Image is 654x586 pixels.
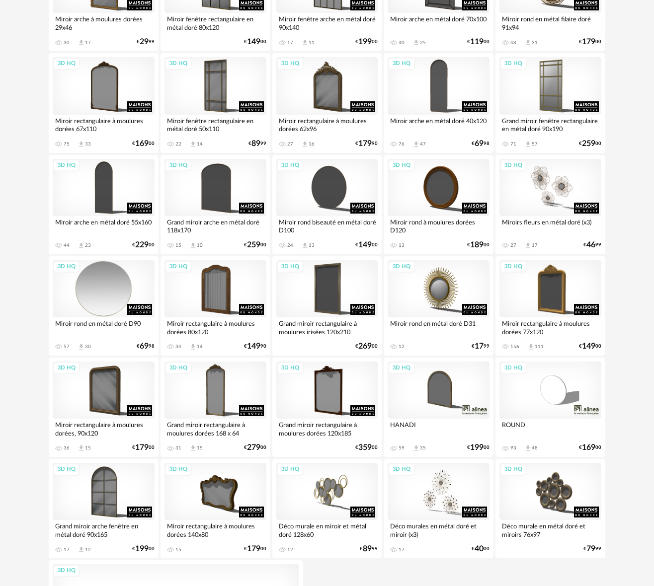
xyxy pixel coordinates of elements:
[165,159,192,172] div: 3D HQ
[165,261,192,273] div: 3D HQ
[85,344,91,350] div: 30
[355,343,378,350] div: € 00
[472,141,490,147] div: € 98
[358,444,372,451] span: 359
[272,155,382,254] a: 3D HQ Miroir rond biseauté en métal doré D100 24 Download icon 13 €14900
[472,343,490,350] div: € 99
[85,445,91,451] div: 15
[175,445,181,451] div: 31
[532,445,538,451] div: 48
[272,256,382,356] a: 3D HQ Grand miroir rectangulaire à moulures irisées 120x210 €26900
[412,39,420,46] span: Download icon
[583,242,601,248] div: € 99
[244,39,266,45] div: € 00
[197,242,203,248] div: 10
[164,317,266,337] div: Miroir rectangulaire à moulures dorées 80x120
[53,13,155,33] div: Miroir arche à moulures dorées 29x46
[175,547,181,553] div: 15
[53,115,155,135] div: Miroir rectangulaire à moulures dorées 67x110
[135,141,149,147] span: 169
[388,362,415,374] div: 3D HQ
[64,40,70,46] div: 30
[495,358,605,457] a: 3D HQ ROUND 93 Download icon 48 €16900
[358,39,372,45] span: 199
[164,13,266,33] div: Miroir fenêtre rectangulaire en métal doré 80x120
[510,344,519,350] div: 156
[510,242,516,248] div: 27
[358,343,372,350] span: 269
[363,546,372,552] span: 89
[499,419,601,439] div: ROUND
[165,463,192,476] div: 3D HQ
[388,463,415,476] div: 3D HQ
[470,242,484,248] span: 189
[499,115,601,135] div: Grand miroir fenêtre rectangulaire en métal doré 90x190
[467,242,490,248] div: € 00
[384,155,493,254] a: 3D HQ Miroir rond à moulures dorées D120 13 €18900
[355,141,378,147] div: € 90
[301,39,309,46] span: Download icon
[78,242,85,249] span: Download icon
[247,242,260,248] span: 259
[467,444,490,451] div: € 00
[412,444,420,452] span: Download icon
[175,141,181,147] div: 22
[53,58,80,70] div: 3D HQ
[301,242,309,249] span: Download icon
[64,547,70,553] div: 17
[132,444,155,451] div: € 00
[579,343,601,350] div: € 00
[53,317,155,337] div: Miroir rond en métal doré D90
[524,444,532,452] span: Download icon
[500,261,527,273] div: 3D HQ
[135,444,149,451] span: 179
[527,343,535,351] span: Download icon
[355,444,378,451] div: € 00
[420,445,426,451] div: 35
[582,343,595,350] span: 149
[384,53,493,152] a: 3D HQ Miroir arche en métal doré 40x120 76 Download icon 47 €6998
[78,39,85,46] span: Download icon
[165,58,192,70] div: 3D HQ
[161,358,270,457] a: 3D HQ Grand miroir rectangulaire à moulures dorées 168 x 64 31 Download icon 15 €27900
[85,547,91,553] div: 12
[582,141,595,147] span: 259
[399,344,405,350] div: 12
[189,343,197,351] span: Download icon
[165,362,192,374] div: 3D HQ
[524,39,532,46] span: Download icon
[384,256,493,356] a: 3D HQ Miroir rond en métal doré D31 12 €1799
[532,40,538,46] div: 31
[85,242,91,248] div: 23
[78,343,85,351] span: Download icon
[510,40,516,46] div: 48
[189,444,197,452] span: Download icon
[132,546,155,552] div: € 00
[524,141,532,148] span: Download icon
[495,53,605,152] a: 3D HQ Grand miroir fenêtre rectangulaire en métal doré 90x190 71 Download icon 57 €25900
[64,141,70,147] div: 75
[272,53,382,152] a: 3D HQ Miroir rectangulaire à moulures dorées 62x96 27 Download icon 16 €17990
[388,216,490,236] div: Miroir rond à moulures dorées D120
[309,242,315,248] div: 13
[78,546,85,553] span: Download icon
[197,141,203,147] div: 14
[164,216,266,236] div: Grand miroir arche en métal doré 118x170
[582,444,595,451] span: 169
[420,40,426,46] div: 25
[355,39,378,45] div: € 00
[276,115,378,135] div: Miroir rectangulaire à moulures dorées 62x96
[499,317,601,337] div: Miroir rectangulaire à moulures dorées 77x120
[388,317,490,337] div: Miroir rond en métal doré D31
[197,344,203,350] div: 14
[388,419,490,439] div: HANADI
[420,141,426,147] div: 47
[248,141,266,147] div: € 99
[164,520,266,540] div: Miroir rectangulaire à moulures dorées 140x80
[287,242,293,248] div: 24
[64,242,70,248] div: 44
[388,13,490,33] div: Miroir arche en métal doré 70x100
[287,547,293,553] div: 12
[475,343,484,350] span: 17
[49,53,159,152] a: 3D HQ Miroir rectangulaire à moulures dorées 67x110 75 Download icon 33 €16900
